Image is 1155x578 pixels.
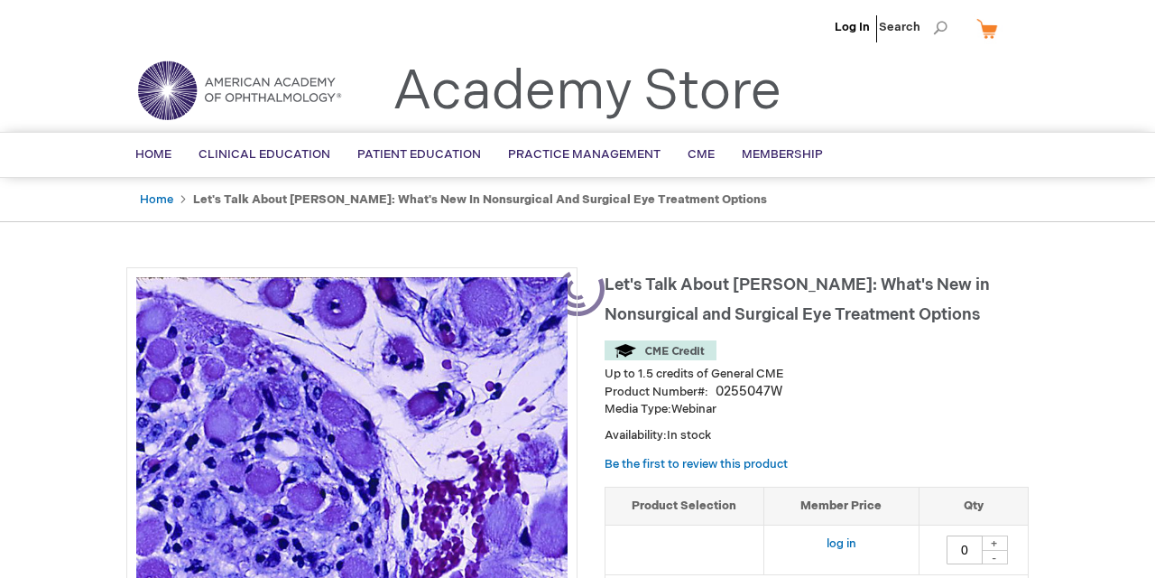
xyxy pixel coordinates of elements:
[605,488,763,526] th: Product Selection
[605,457,788,471] a: Be the first to review this product
[605,275,990,324] span: Let's Talk About [PERSON_NAME]: What's New in Nonsurgical and Surgical Eye Treatment Options
[981,536,1008,551] div: +
[605,366,1029,383] li: Up to 1.5 credits of General CME
[919,488,1028,526] th: Qty
[835,20,870,34] a: Log In
[688,147,715,162] span: CME
[605,385,708,399] strong: Product Number
[199,147,330,162] span: Clinical Education
[827,536,856,551] a: log in
[193,192,767,207] strong: Let's Talk About [PERSON_NAME]: What's New in Nonsurgical and Surgical Eye Treatment Options
[981,550,1008,564] div: -
[357,147,481,162] span: Patient Education
[879,9,947,45] span: Search
[605,401,1029,418] p: Webinar
[393,60,781,125] a: Academy Store
[140,192,173,207] a: Home
[605,427,1029,444] p: Availability:
[667,428,711,443] span: In stock
[947,536,983,564] input: Qty
[605,402,671,416] strong: Media Type:
[742,147,823,162] span: Membership
[508,147,661,162] span: Practice Management
[716,383,782,401] div: 0255047W
[763,488,919,526] th: Member Price
[605,340,716,360] img: CME Credit
[135,147,171,162] span: Home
